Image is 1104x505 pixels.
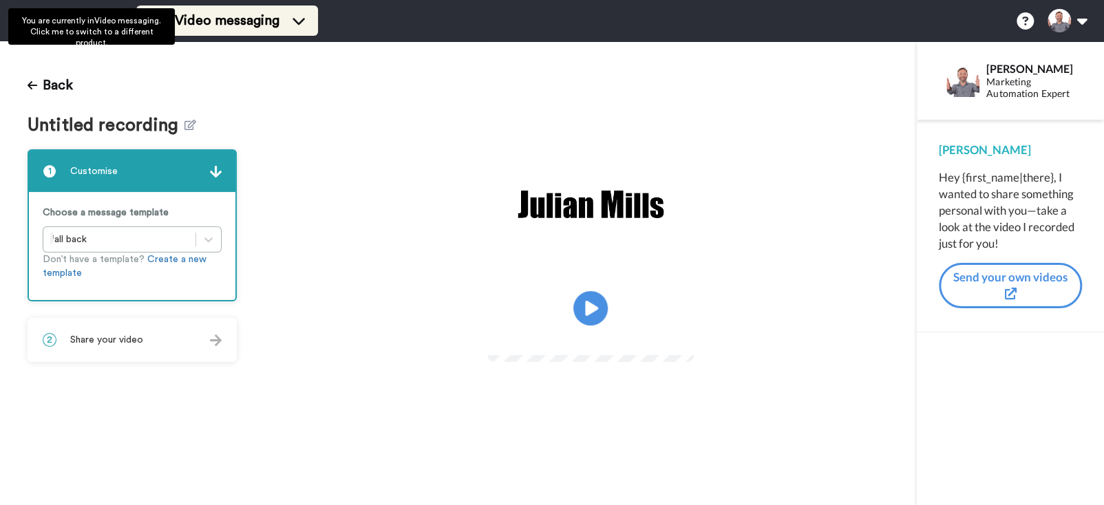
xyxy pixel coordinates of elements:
a: Create a new template [43,255,206,278]
div: Marketing Automation Expert [986,76,1081,100]
img: arrow.svg [210,166,222,178]
img: arrow.svg [210,334,222,346]
img: f8494b91-53e0-4db8-ac0e-ddbef9ae8874 [515,182,666,227]
span: Video messaging [175,11,279,30]
span: Share your video [70,333,143,347]
span: 1 [43,164,56,178]
span: Untitled recording [28,116,184,136]
div: 2Share your video [28,318,237,362]
img: Full screen [668,329,681,343]
p: Choose a message template [43,206,222,219]
img: Profile Image [946,64,979,97]
div: [PERSON_NAME] [939,142,1082,158]
div: [PERSON_NAME] [986,62,1081,75]
button: Back [28,69,73,102]
button: Send your own videos [939,263,1082,309]
span: You are currently in Video messaging . Click me to switch to a different product. [22,17,161,47]
p: Don’t have a template? [43,252,222,280]
div: Hey {first_name|there}, I wanted to share something personal with you—take a look at the video I ... [939,169,1082,252]
span: 2 [43,333,56,347]
span: Customise [70,164,118,178]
